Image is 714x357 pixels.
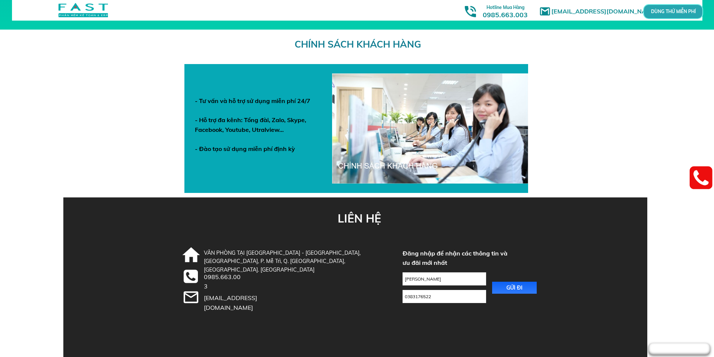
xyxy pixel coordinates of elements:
[338,209,383,227] h3: LIÊN HỆ
[195,96,319,154] div: - Tư vấn và hỗ trợ sử dụng miễn phí 24/7 - Hỗ trợ đa kênh: Tổng đài, Zalo, Skype, Facebook, Youtu...
[403,249,509,268] h3: Đăng nhập để nhận các thông tin và ưu đãi mới nhất
[403,273,486,285] input: Họ và tên
[403,290,486,303] input: Số điện thoại
[643,4,703,18] p: DÙNG THỬ MIỄN PHÍ
[204,293,286,312] div: [EMAIL_ADDRESS][DOMAIN_NAME]
[204,272,244,291] div: 0985.663.003
[551,7,662,16] h1: [EMAIL_ADDRESS][DOMAIN_NAME]
[475,3,536,19] h3: 0985.663.003
[204,249,380,274] div: VĂN PHÒNG TẠI [GEOGRAPHIC_DATA] - [GEOGRAPHIC_DATA], [GEOGRAPHIC_DATA], P. Mễ Trì, Q. [GEOGRAPHIC...
[492,282,537,294] p: GỬI ĐI
[295,37,426,52] h3: CHÍNH SÁCH KHÁCH HÀNG
[486,4,524,10] span: Hotline Mua Hàng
